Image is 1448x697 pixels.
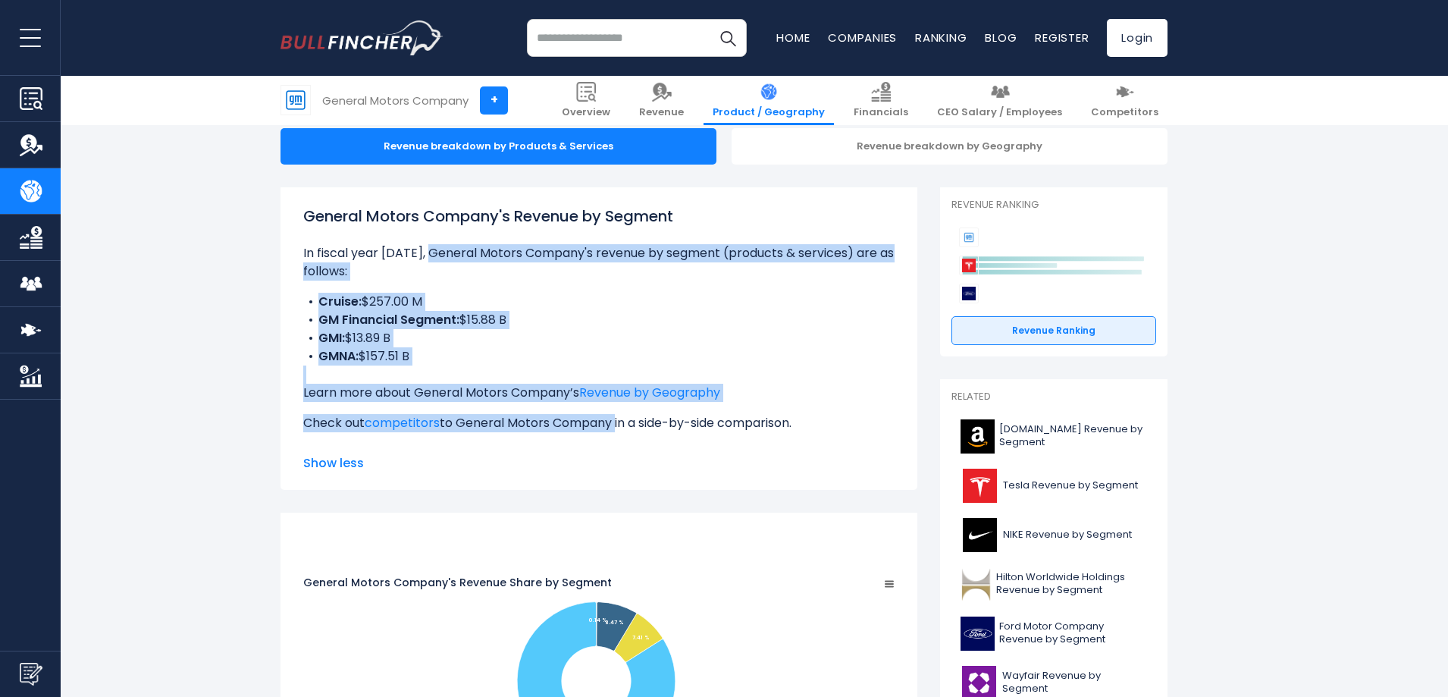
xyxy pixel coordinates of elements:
[961,617,995,651] img: F logo
[303,575,612,590] tspan: General Motors Company's Revenue Share by Segment
[961,567,992,601] img: HLT logo
[605,619,624,626] tspan: 8.47 %
[961,469,998,503] img: TSLA logo
[996,571,1147,597] span: Hilton Worldwide Holdings Revenue by Segment
[959,228,979,247] img: General Motors Company competitors logo
[639,106,684,119] span: Revenue
[303,454,895,473] span: Show less
[928,76,1071,125] a: CEO Salary / Employees
[951,199,1156,212] p: Revenue Ranking
[579,384,720,401] a: Revenue by Geography
[961,419,995,454] img: AMZN logo
[732,128,1167,165] div: Revenue breakdown by Geography
[562,106,610,119] span: Overview
[322,92,469,109] div: General Motors Company
[281,20,443,55] img: bullfincher logo
[553,76,619,125] a: Overview
[959,256,979,275] img: Tesla competitors logo
[303,414,895,432] p: Check out to General Motors Company in a side-by-side comparison.
[281,128,716,165] div: Revenue breakdown by Products & Services
[959,284,979,303] img: Ford Motor Company competitors logo
[951,416,1156,457] a: [DOMAIN_NAME] Revenue by Segment
[318,311,459,328] b: GM Financial Segment:
[303,347,895,366] li: $157.51 B
[630,76,693,125] a: Revenue
[845,76,917,125] a: Financials
[1002,670,1147,695] span: Wayfair Revenue by Segment
[704,76,834,125] a: Product / Geography
[303,311,895,329] li: $15.88 B
[365,414,440,432] a: competitors
[1003,479,1138,492] span: Tesla Revenue by Segment
[937,106,1062,119] span: CEO Salary / Employees
[281,20,443,55] a: Go to homepage
[709,19,747,57] button: Search
[480,86,508,115] a: +
[303,293,895,311] li: $257.00 M
[713,106,825,119] span: Product / Geography
[999,620,1147,646] span: Ford Motor Company Revenue by Segment
[1107,19,1167,57] a: Login
[318,293,362,310] b: Cruise:
[828,30,897,46] a: Companies
[632,635,650,642] tspan: 7.41 %
[951,316,1156,345] a: Revenue Ranking
[303,244,895,281] p: In fiscal year [DATE], General Motors Company's revenue by segment (products & services) are as f...
[318,347,359,365] b: GMNA:
[1003,529,1132,542] span: NIKE Revenue by Segment
[1091,106,1158,119] span: Competitors
[303,205,895,228] h1: General Motors Company's Revenue by Segment
[961,518,998,552] img: NKE logo
[951,564,1156,605] a: Hilton Worldwide Holdings Revenue by Segment
[303,329,895,347] li: $13.89 B
[318,329,345,347] b: GMI:
[1082,76,1167,125] a: Competitors
[951,391,1156,403] p: Related
[985,30,1017,46] a: Blog
[1035,30,1089,46] a: Register
[915,30,967,46] a: Ranking
[951,613,1156,655] a: Ford Motor Company Revenue by Segment
[588,617,607,623] tspan: 0.14 %
[951,514,1156,556] a: NIKE Revenue by Segment
[303,384,895,402] p: Learn more about General Motors Company’s
[776,30,810,46] a: Home
[281,86,310,115] img: GM logo
[854,106,908,119] span: Financials
[951,465,1156,507] a: Tesla Revenue by Segment
[999,423,1147,449] span: [DOMAIN_NAME] Revenue by Segment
